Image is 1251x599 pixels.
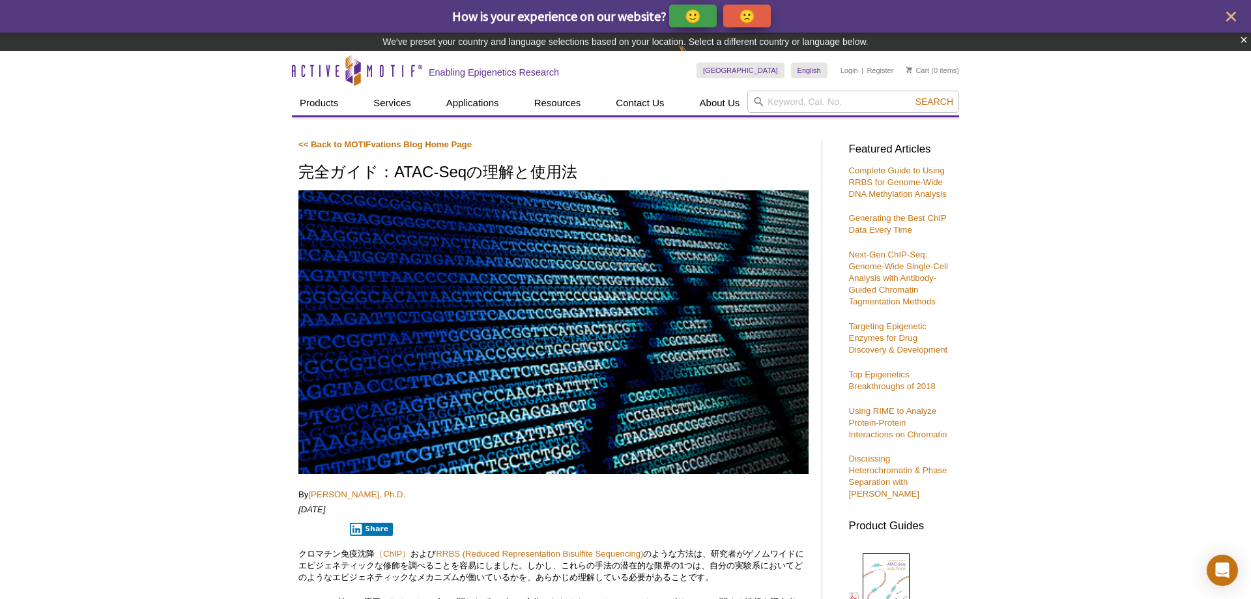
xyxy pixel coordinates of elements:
[906,63,959,78] li: (0 items)
[848,406,947,439] a: Using RIME to Analyze Protein-Protein Interactions on Chromatin
[436,549,643,559] a: RRBS (Reduced Representation Bisulfite Sequencing)
[906,66,912,73] img: Your Cart
[1223,8,1239,25] button: close
[375,549,410,559] a: （ChIP）
[841,66,858,75] a: Login
[298,522,341,535] iframe: X Post Button
[912,96,957,108] button: Search
[350,523,394,536] button: Share
[308,489,405,499] a: [PERSON_NAME], Ph.D.
[439,91,507,115] a: Applications
[906,66,929,75] a: Cart
[848,513,953,532] h3: Product Guides
[1207,555,1238,586] div: Open Intercom Messenger
[848,250,947,306] a: Next-Gen ChIP-Seq: Genome-Wide Single-Cell Analysis with Antibody-Guided Chromatin Tagmentation M...
[298,190,809,474] img: ATAC-Seq
[697,63,784,78] a: [GEOGRAPHIC_DATA]
[298,489,809,501] p: By
[861,63,863,78] li: |
[739,8,755,24] p: 🙁
[1240,33,1248,48] button: ×
[298,164,809,183] h1: 完全ガイド：ATAC-Seqの理解と使用法
[692,91,748,115] a: About Us
[848,166,946,199] a: Complete Guide to Using RRBS for Genome-Wide DNA Methylation Analysis
[678,42,713,73] img: Change Here
[848,321,947,355] a: Targeting Epigenetic Enzymes for Drug Discovery & Development
[608,91,672,115] a: Contact Us
[747,91,959,113] input: Keyword, Cat. No.
[848,454,947,499] a: Discussing Heterochromatin & Phase Separation with [PERSON_NAME]
[848,144,953,155] h3: Featured Articles
[366,91,419,115] a: Services
[298,139,472,149] a: << Back to MOTIFvations Blog Home Page
[848,370,935,391] a: Top Epigenetics Breakthroughs of 2018
[685,8,701,24] p: 🙂
[429,66,559,78] h2: Enabling Epigenetics Research
[292,91,346,115] a: Products
[452,8,667,24] span: How is your experience on our website?
[867,66,893,75] a: Register
[298,548,809,583] p: クロマチン免疫沈降 および のような方法は、研究者がゲノムワイドにエピジェネティックな修飾を調べることを容易にしました。しかし、これらの手法の潜在的な限界の1つは、自分の実験系においてどのような...
[298,504,326,514] em: [DATE]
[915,96,953,107] span: Search
[526,91,589,115] a: Resources
[791,63,827,78] a: English
[848,213,946,235] a: Generating the Best ChIP Data Every Time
